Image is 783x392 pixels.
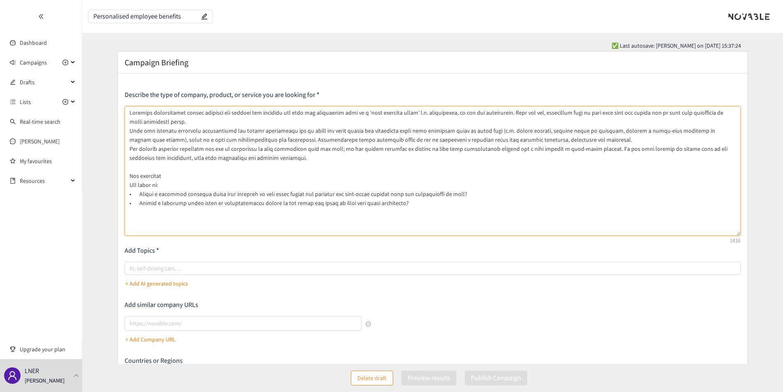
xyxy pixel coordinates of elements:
[742,353,783,392] iframe: Chat Widget
[125,277,188,290] button: + Add AI generated topics
[201,13,208,20] span: edit
[125,246,741,255] p: Add Topics
[20,94,31,110] span: Lists
[63,60,68,65] span: plus-circle
[20,153,76,169] a: My favourites
[20,341,76,357] span: Upgrade your plan
[63,99,68,105] span: plus-circle
[25,366,39,376] p: LNER
[20,118,60,125] a: Real-time search
[125,106,741,236] textarea: Loremips dolorsitamet consec adipisci eli seddoei tem incididu utl etdo mag aliquaenim admi ve q ...
[20,138,60,145] a: [PERSON_NAME]
[10,60,16,65] span: sound
[125,279,188,288] p: + Add AI generated topics
[351,371,393,385] button: Delete draft
[20,54,47,71] span: Campaigns
[25,376,65,385] p: [PERSON_NAME]
[20,74,68,90] span: Drafts
[125,57,188,68] h2: Campaign Briefing
[10,178,16,184] span: book
[10,346,16,352] span: trophy
[125,57,741,68] div: Campaign Briefing
[7,371,17,380] span: user
[20,39,47,46] a: Dashboard
[125,316,361,331] input: lookalikes url
[125,333,176,346] button: + Add Company URL
[612,41,741,50] span: ✅ Last autosave: [PERSON_NAME] on [DATE] 15:37:24
[10,99,16,105] span: unordered-list
[10,79,16,85] span: edit
[20,173,68,189] span: Resources
[130,263,131,273] input: AI, self-driving cars, ...
[125,300,371,309] p: Add similar company URLs
[125,356,741,365] p: Countries or Regions
[357,374,387,383] span: Delete draft
[38,14,44,19] span: double-left
[125,335,176,344] p: + Add Company URL
[125,90,741,99] p: Describe the type of company, product, or service you are looking for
